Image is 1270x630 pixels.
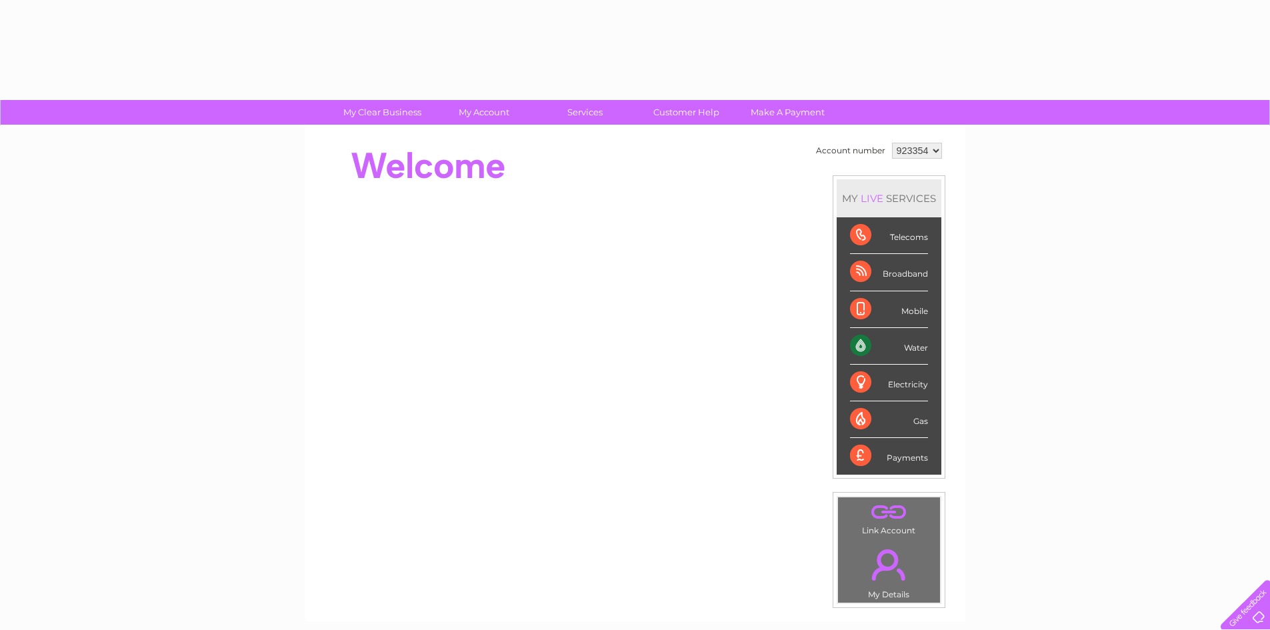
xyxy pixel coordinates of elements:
[850,365,928,401] div: Electricity
[850,401,928,438] div: Gas
[858,192,886,205] div: LIVE
[837,179,941,217] div: MY SERVICES
[841,541,937,588] a: .
[733,100,843,125] a: Make A Payment
[841,501,937,524] a: .
[850,254,928,291] div: Broadband
[850,328,928,365] div: Water
[631,100,741,125] a: Customer Help
[327,100,437,125] a: My Clear Business
[837,538,941,603] td: My Details
[837,497,941,539] td: Link Account
[813,139,889,162] td: Account number
[850,438,928,474] div: Payments
[850,291,928,328] div: Mobile
[530,100,640,125] a: Services
[850,217,928,254] div: Telecoms
[429,100,539,125] a: My Account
